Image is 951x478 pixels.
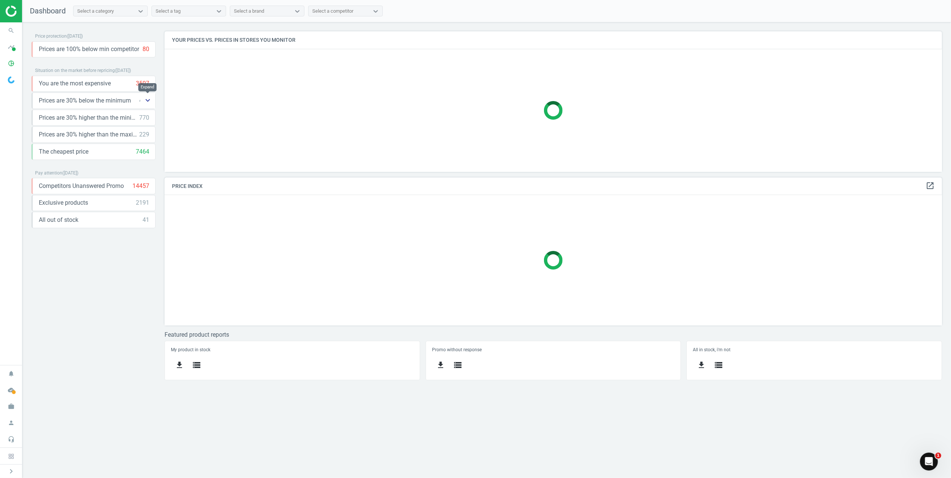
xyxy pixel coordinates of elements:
i: person [4,416,18,430]
span: 1 [935,453,941,459]
i: search [4,23,18,38]
i: open_in_new [926,181,935,190]
button: get_app [171,356,188,374]
iframe: Intercom live chat [920,453,938,471]
h5: All in stock, i'm not [693,347,936,352]
h4: Your prices vs. prices in stores you monitor [165,31,942,49]
span: You are the most expensive [39,79,111,88]
div: Select a brand [234,8,264,15]
i: timeline [4,40,18,54]
span: Prices are 100% below min competitor [39,45,139,53]
h4: Price Index [165,177,942,195]
i: headset_mic [4,432,18,446]
img: wGWNvw8QSZomAAAAABJRU5ErkJggg== [8,76,15,84]
div: 3507 [136,79,149,88]
button: get_app [432,356,449,374]
i: chevron_right [7,467,16,476]
div: 7464 [136,148,149,156]
h3: Featured product reports [165,331,942,338]
i: notifications [4,367,18,381]
h5: Promo without response [432,347,675,352]
button: storage [710,356,728,374]
span: Competitors Unanswered Promo [39,182,124,190]
span: All out of stock [39,216,78,224]
div: Select a category [77,8,114,15]
span: Dashboard [30,6,66,15]
span: The cheapest price [39,148,88,156]
i: work [4,399,18,413]
button: storage [449,356,466,374]
div: 41 [143,216,149,224]
button: storage [188,356,205,374]
div: Select a competitor [312,8,353,15]
div: 770 [139,114,149,122]
span: Situation on the market before repricing [35,68,115,73]
span: ( [DATE] ) [62,170,78,176]
i: get_app [175,361,184,369]
button: get_app [693,356,710,374]
i: cloud_done [4,383,18,397]
i: storage [453,361,462,369]
i: keyboard_arrow_down [143,96,152,105]
i: get_app [697,361,706,369]
div: 229 [139,130,149,139]
div: 14457 [132,182,149,190]
button: keyboard_arrow_down [140,93,155,108]
span: Price protection [35,34,67,39]
h5: My product in stock [171,347,413,352]
span: Prices are 30% below the minimum [39,97,131,105]
i: pie_chart_outlined [4,56,18,70]
span: Prices are 30% higher than the minimum [39,114,139,122]
span: Pay attention [35,170,62,176]
span: Prices are 30% higher than the maximal [39,130,139,139]
span: ( [DATE] ) [115,68,131,73]
span: ( [DATE] ) [67,34,83,39]
div: Select a tag [156,8,181,15]
div: 471 [139,97,149,105]
div: 2191 [136,199,149,207]
img: ajHJNr6hYgQAAAAASUVORK5CYII= [6,6,59,17]
button: chevron_right [2,466,21,476]
span: Exclusive products [39,199,88,207]
div: 80 [143,45,149,53]
a: open_in_new [926,181,935,191]
i: storage [714,361,723,369]
div: Expand [138,83,157,91]
i: storage [192,361,201,369]
i: get_app [436,361,445,369]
